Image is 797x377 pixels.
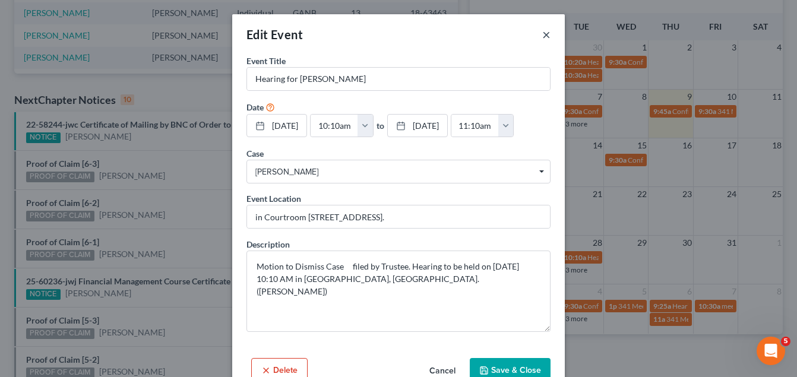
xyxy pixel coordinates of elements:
label: Description [246,238,290,251]
label: Date [246,101,264,113]
label: Case [246,147,264,160]
input: -- : -- [311,115,358,137]
span: [PERSON_NAME] [255,166,542,178]
span: Event Title [246,56,286,66]
span: Select box activate [246,160,551,183]
iframe: Intercom live chat [757,337,785,365]
label: Event Location [246,192,301,205]
a: [DATE] [388,115,447,137]
span: 5 [781,337,790,346]
button: × [542,27,551,42]
label: to [377,119,384,132]
input: Enter event name... [247,68,550,90]
a: [DATE] [247,115,306,137]
span: Edit Event [246,27,303,42]
input: Enter location... [247,205,550,228]
input: -- : -- [451,115,499,137]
